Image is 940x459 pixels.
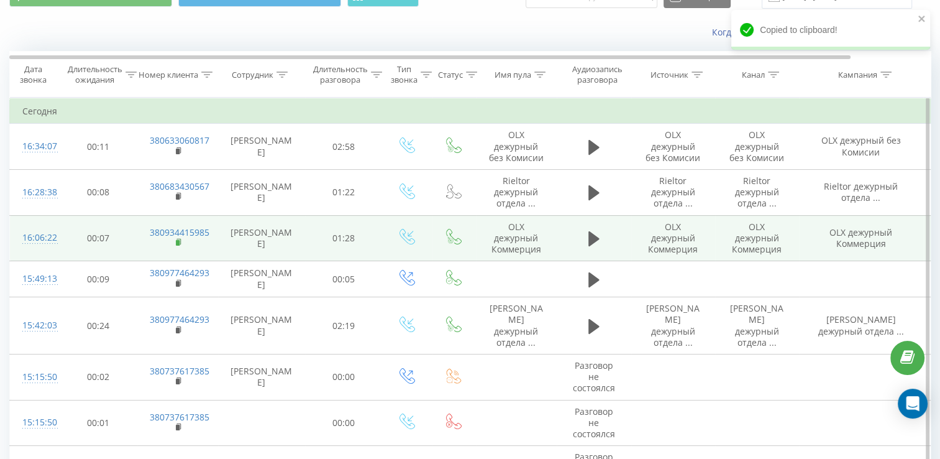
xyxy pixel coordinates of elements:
a: 380683430567 [150,180,209,192]
span: Rieltor дежурный отдела ... [824,180,898,203]
td: 00:00 [305,355,383,401]
div: Кампания [838,70,877,80]
a: 380977464293 [150,313,209,325]
td: OLX дежурный без Комисии [799,124,923,170]
a: 380633060817 [150,134,209,146]
span: [PERSON_NAME] дежурный отдела ... [646,302,700,348]
td: 00:11 [60,124,137,170]
td: OLX дежурный Коммерция [715,215,799,261]
td: [PERSON_NAME] [218,169,305,215]
div: 15:15:50 [22,410,47,435]
span: Разговор не состоялся [573,359,615,394]
td: OLX дежурный без Комисии [631,124,715,170]
div: Длительность разговора [313,64,368,85]
div: Статус [438,70,463,80]
td: OLX дежурный Коммерция [631,215,715,261]
div: Аудиозапись разговора [567,64,627,85]
td: [PERSON_NAME] [218,297,305,355]
div: 15:42:03 [22,313,47,338]
div: 16:34:07 [22,134,47,159]
td: [PERSON_NAME] [218,215,305,261]
div: 15:15:50 [22,365,47,389]
div: Источник [650,70,688,80]
div: Дата звонка [10,64,56,85]
button: close [918,14,926,25]
td: 00:05 [305,261,383,297]
td: 00:00 [305,400,383,446]
div: Имя пула [495,70,531,80]
div: 16:28:38 [22,180,47,205]
span: Rieltor дежурный отдела ... [494,175,538,209]
td: [PERSON_NAME] [218,355,305,401]
td: OLX дежурный без Комисии [715,124,799,170]
td: 00:02 [60,355,137,401]
td: 02:58 [305,124,383,170]
td: 02:19 [305,297,383,355]
td: OLX дежурный без Комисии [476,124,557,170]
div: Сотрудник [232,70,273,80]
td: 00:24 [60,297,137,355]
td: 01:28 [305,215,383,261]
td: 00:09 [60,261,137,297]
div: Номер клиента [139,70,198,80]
span: Разговор не состоялся [573,406,615,440]
div: 16:06:22 [22,226,47,250]
div: Copied to clipboard! [731,10,930,50]
a: 380737617385 [150,411,209,423]
a: 380977464293 [150,267,209,279]
div: Канал [742,70,765,80]
td: 00:01 [60,400,137,446]
div: 15:49:13 [22,267,47,291]
td: 00:08 [60,169,137,215]
td: 01:22 [305,169,383,215]
td: [PERSON_NAME] [218,124,305,170]
td: 00:07 [60,215,137,261]
span: [PERSON_NAME] дежурный отдела ... [490,302,543,348]
span: [PERSON_NAME] дежурный отдела ... [730,302,783,348]
td: OLX дежурный Коммерция [799,215,923,261]
span: [PERSON_NAME] дежурный отдела ... [818,313,904,336]
td: OLX дежурный Коммерция [476,215,557,261]
a: 380737617385 [150,365,209,377]
span: Rieltor дежурный отдела ... [651,175,695,209]
a: Когда данные могут отличаться от других систем [712,26,931,38]
td: [PERSON_NAME] [218,261,305,297]
div: Тип звонка [391,64,418,85]
div: Длительность ожидания [68,64,122,85]
span: Rieltor дежурный отдела ... [735,175,779,209]
div: Open Intercom Messenger [898,389,928,419]
a: 380934415985 [150,226,209,238]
